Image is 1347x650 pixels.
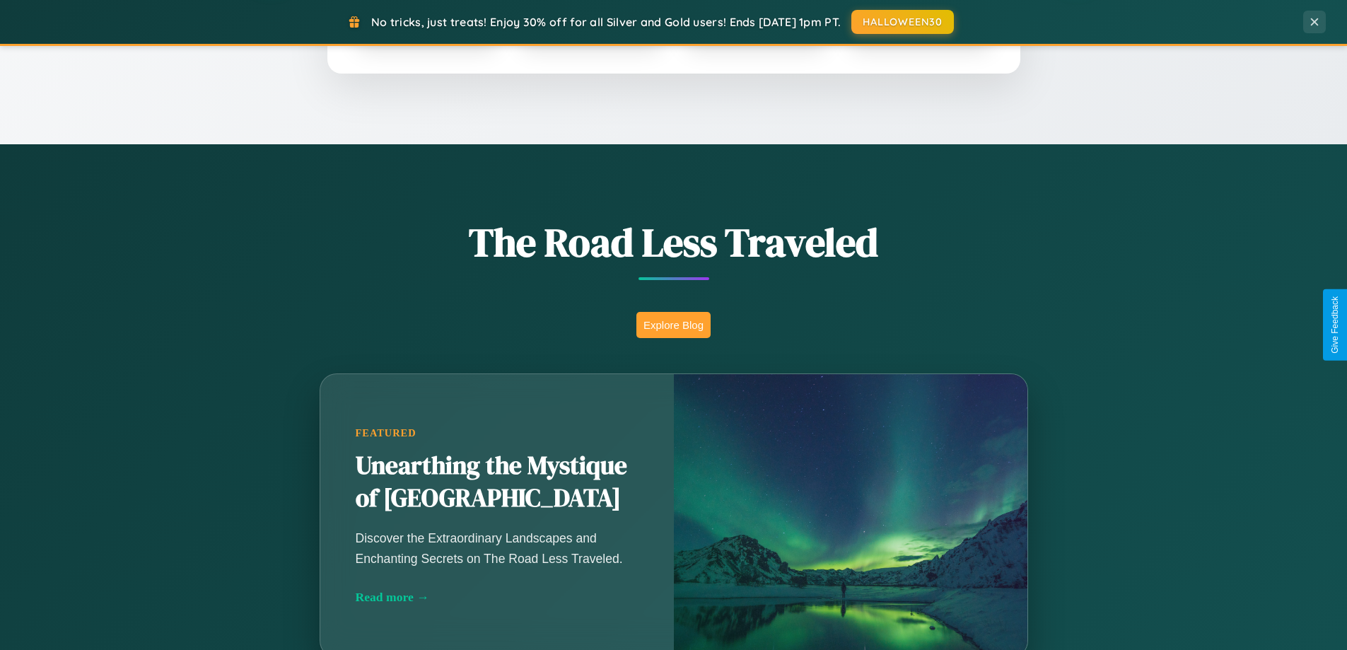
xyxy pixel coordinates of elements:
[250,215,1098,269] h1: The Road Less Traveled
[851,10,954,34] button: HALLOWEEN30
[371,15,841,29] span: No tricks, just treats! Enjoy 30% off for all Silver and Gold users! Ends [DATE] 1pm PT.
[356,450,638,515] h2: Unearthing the Mystique of [GEOGRAPHIC_DATA]
[356,528,638,568] p: Discover the Extraordinary Landscapes and Enchanting Secrets on The Road Less Traveled.
[1330,296,1340,354] div: Give Feedback
[356,590,638,605] div: Read more →
[356,427,638,439] div: Featured
[636,312,711,338] button: Explore Blog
